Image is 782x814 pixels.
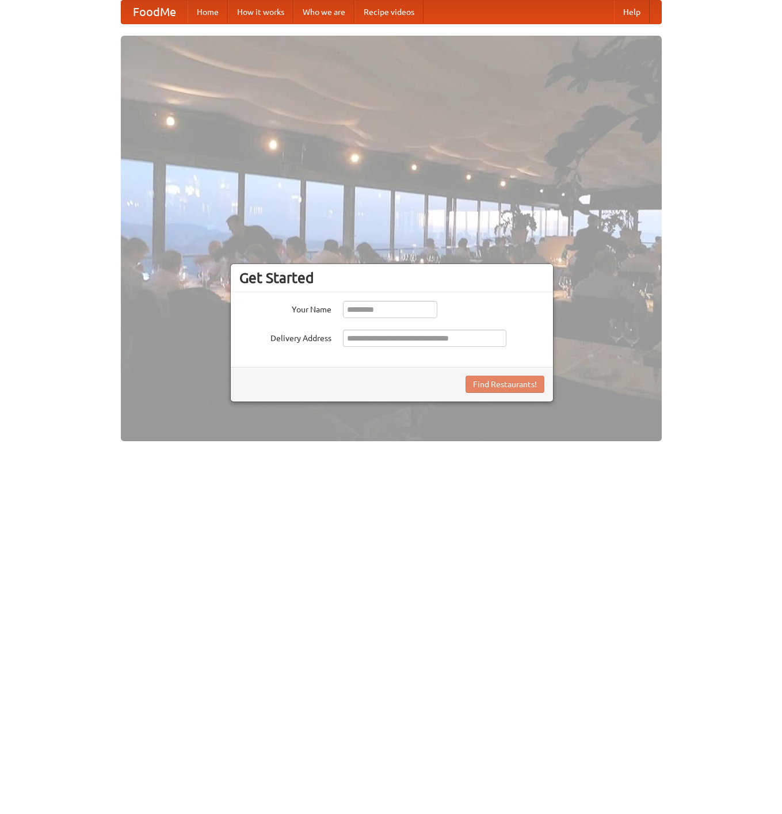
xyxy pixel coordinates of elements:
[228,1,293,24] a: How it works
[188,1,228,24] a: Home
[239,301,331,315] label: Your Name
[293,1,354,24] a: Who we are
[239,330,331,344] label: Delivery Address
[614,1,650,24] a: Help
[466,376,544,393] button: Find Restaurants!
[239,269,544,286] h3: Get Started
[121,1,188,24] a: FoodMe
[354,1,424,24] a: Recipe videos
